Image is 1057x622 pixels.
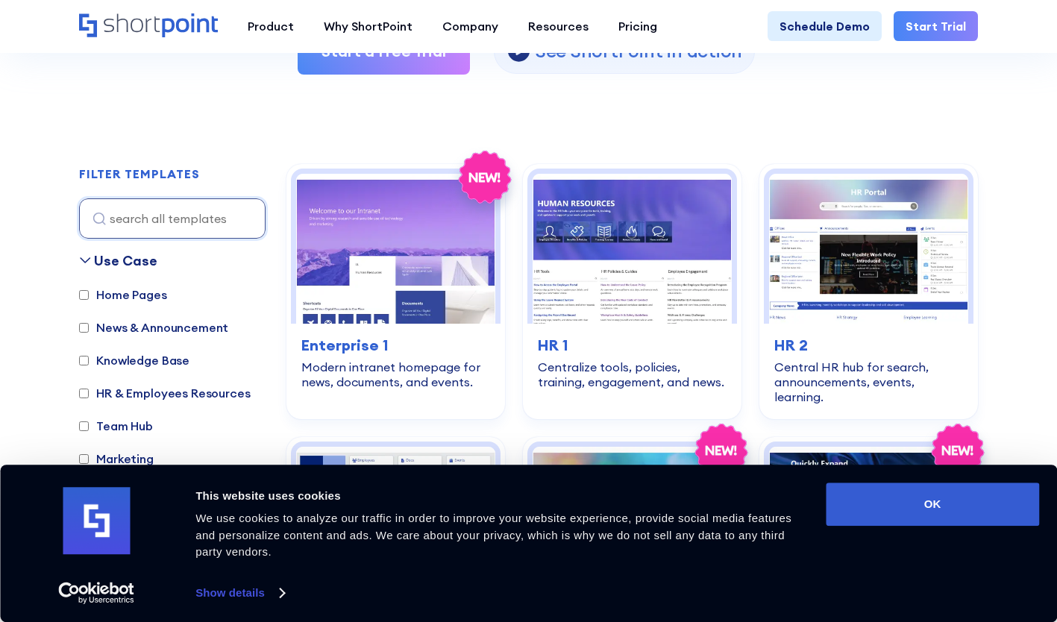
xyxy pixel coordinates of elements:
[603,11,672,41] a: Pricing
[79,421,89,431] input: Team Hub
[788,449,1057,622] iframe: Chat Widget
[79,351,189,369] label: Knowledge Base
[618,17,657,35] div: Pricing
[79,454,89,464] input: Marketing
[769,174,968,324] img: HR 2 - HR Intranet Portal: Central HR hub for search, announcements, events, learning.
[195,512,791,558] span: We use cookies to analyze our traffic in order to improve your website experience, provide social...
[324,17,413,35] div: Why ShortPoint
[533,174,732,324] img: HR 1 – Human Resources Template: Centralize tools, policies, training, engagement, and news.
[774,359,963,404] div: Central HR hub for search, announcements, events, learning.
[195,582,283,604] a: Show details
[768,11,882,41] a: Schedule Demo
[301,334,490,356] h3: Enterprise 1
[94,251,157,271] div: Use Case
[233,11,309,41] a: Product
[513,11,603,41] a: Resources
[309,11,427,41] a: Why ShortPoint
[79,356,89,365] input: Knowledge Base
[195,487,809,505] div: This website uses cookies
[79,323,89,333] input: News & Announcement
[894,11,978,41] a: Start Trial
[248,17,294,35] div: Product
[826,483,1039,526] button: OK
[79,198,266,239] input: search all templates
[301,359,490,389] div: Modern intranet homepage for news, documents, and events.
[296,447,495,597] img: HR 3 – HR Intranet Template: All‑in‑one space for news, events, and documents.
[538,359,727,389] div: Centralize tools, policies, training, engagement, and news.
[528,17,589,35] div: Resources
[759,164,978,419] a: HR 2 - HR Intranet Portal: Central HR hub for search, announcements, events, learning.HR 2Central...
[79,286,166,304] label: Home Pages
[533,447,732,597] img: HR 4 – SharePoint HR Intranet Template: Streamline news, policies, training, events, and workflow...
[63,488,130,555] img: logo
[79,389,89,398] input: HR & Employees Resources
[538,334,727,356] h3: HR 1
[286,164,505,419] a: Enterprise 1 – SharePoint Homepage Design: Modern intranet homepage for news, documents, and even...
[769,447,968,597] img: HR 5 – Human Resource Template: Modern hub for people, policies, events, and tools.
[79,384,250,402] label: HR & Employees Resources
[79,13,218,39] a: Home
[427,11,513,41] a: Company
[296,174,495,324] img: Enterprise 1 – SharePoint Homepage Design: Modern intranet homepage for news, documents, and events.
[79,318,228,336] label: News & Announcement
[31,582,162,604] a: Usercentrics Cookiebot - opens in a new window
[774,334,963,356] h3: HR 2
[442,17,498,35] div: Company
[79,450,154,468] label: Marketing
[79,290,89,300] input: Home Pages
[523,164,741,419] a: HR 1 – Human Resources Template: Centralize tools, policies, training, engagement, and news.HR 1C...
[79,168,199,181] h2: FILTER TEMPLATES
[79,417,153,435] label: Team Hub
